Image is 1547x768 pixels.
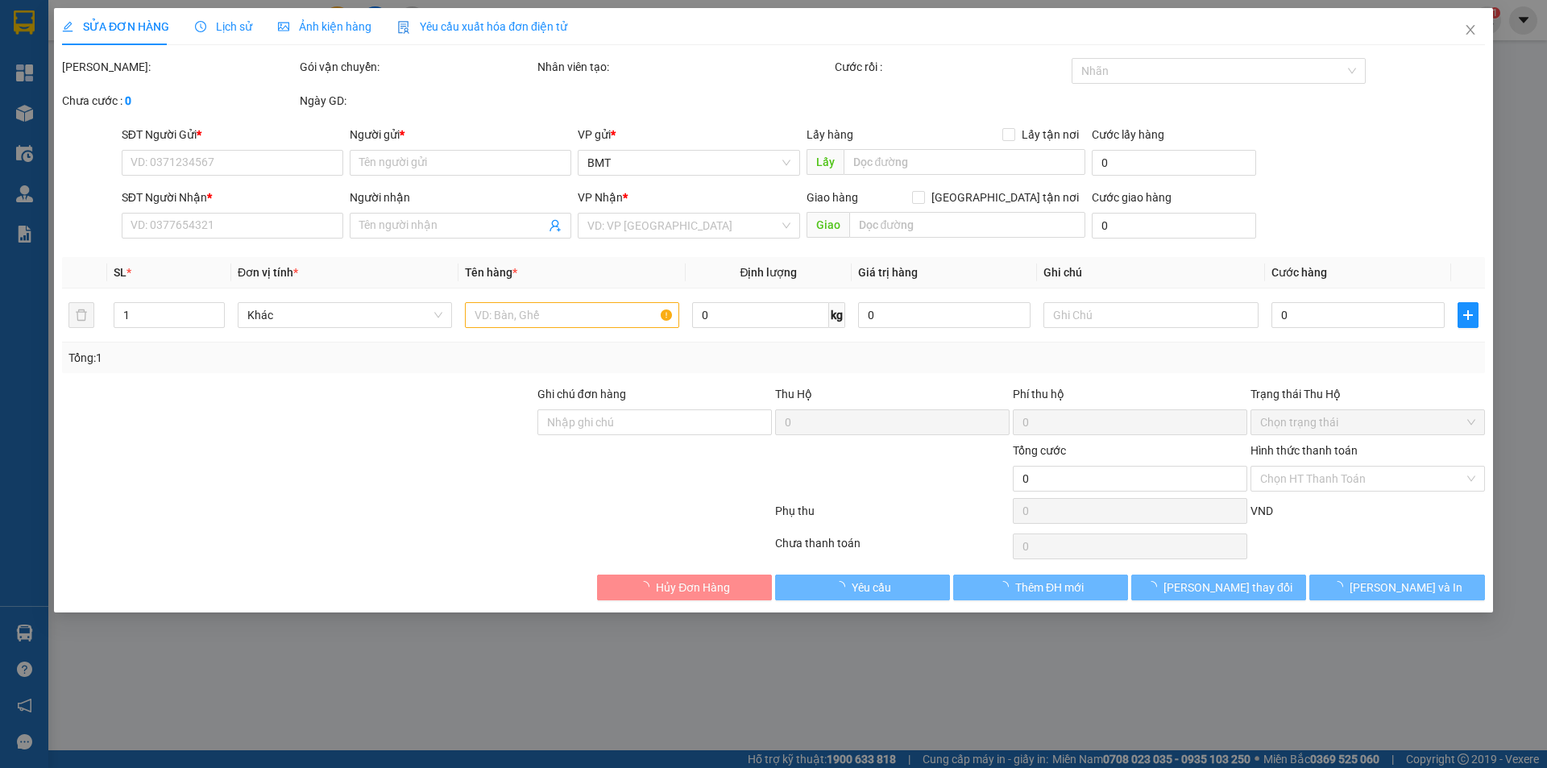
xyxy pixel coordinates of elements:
[1044,302,1259,328] input: Ghi Chú
[1350,579,1462,596] span: [PERSON_NAME] và In
[1458,309,1478,322] span: plus
[114,266,126,279] span: SL
[1163,579,1292,596] span: [PERSON_NAME] thay đổi
[579,191,624,204] span: VP Nhận
[465,302,679,328] input: VD: Bàn, Ghế
[775,388,812,401] span: Thu Hộ
[1250,444,1358,457] label: Hình thức thanh toán
[834,581,852,592] span: loading
[537,409,772,435] input: Ghi chú đơn hàng
[1131,575,1306,600] button: [PERSON_NAME] thay đổi
[953,575,1128,600] button: Thêm ĐH mới
[997,581,1015,592] span: loading
[849,212,1085,238] input: Dọc đường
[62,20,169,33] span: SỬA ĐƠN HÀNG
[1250,385,1485,403] div: Trạng thái Thu Hộ
[1458,302,1479,328] button: plus
[537,388,626,401] label: Ghi chú đơn hàng
[68,349,597,367] div: Tổng: 1
[397,21,410,34] img: icon
[1015,579,1084,596] span: Thêm ĐH mới
[807,149,844,175] span: Lấy
[238,266,298,279] span: Đơn vị tính
[1092,191,1172,204] label: Cước giao hàng
[62,21,73,32] span: edit
[925,189,1085,206] span: [GEOGRAPHIC_DATA] tận nơi
[1260,410,1475,434] span: Chọn trạng thái
[550,219,562,232] span: user-add
[807,212,849,238] span: Giao
[597,575,772,600] button: Hủy Đơn Hàng
[465,266,517,279] span: Tên hàng
[1448,8,1493,53] button: Close
[1013,444,1066,457] span: Tổng cước
[1310,575,1485,600] button: [PERSON_NAME] và In
[858,266,918,279] span: Giá trị hàng
[852,579,891,596] span: Yêu cầu
[638,581,656,592] span: loading
[1015,126,1085,143] span: Lấy tận nơi
[122,126,343,143] div: SĐT Người Gửi
[835,58,1069,76] div: Cước rồi :
[1013,385,1247,409] div: Phí thu hộ
[397,20,567,33] span: Yêu cầu xuất hóa đơn điện tử
[1092,128,1164,141] label: Cước lấy hàng
[579,126,800,143] div: VP gửi
[1092,213,1256,239] input: Cước giao hàng
[62,58,297,76] div: [PERSON_NAME]:
[278,20,371,33] span: Ảnh kiện hàng
[350,189,571,206] div: Người nhận
[773,502,1011,530] div: Phụ thu
[122,189,343,206] div: SĐT Người Nhận
[68,302,94,328] button: delete
[195,21,206,32] span: clock-circle
[807,191,858,204] span: Giao hàng
[773,534,1011,563] div: Chưa thanh toán
[195,20,252,33] span: Lịch sử
[125,94,131,107] b: 0
[300,58,534,76] div: Gói vận chuyển:
[829,302,845,328] span: kg
[278,21,289,32] span: picture
[775,575,950,600] button: Yêu cầu
[1092,150,1256,176] input: Cước lấy hàng
[1464,23,1477,36] span: close
[1332,581,1350,592] span: loading
[1271,266,1327,279] span: Cước hàng
[300,92,534,110] div: Ngày GD:
[740,266,798,279] span: Định lượng
[656,579,730,596] span: Hủy Đơn Hàng
[62,92,297,110] div: Chưa cước :
[588,151,790,175] span: BMT
[1250,504,1273,517] span: VND
[1146,581,1163,592] span: loading
[844,149,1085,175] input: Dọc đường
[247,303,442,327] span: Khác
[350,126,571,143] div: Người gửi
[1038,257,1265,289] th: Ghi chú
[807,128,853,141] span: Lấy hàng
[537,58,832,76] div: Nhân viên tạo:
